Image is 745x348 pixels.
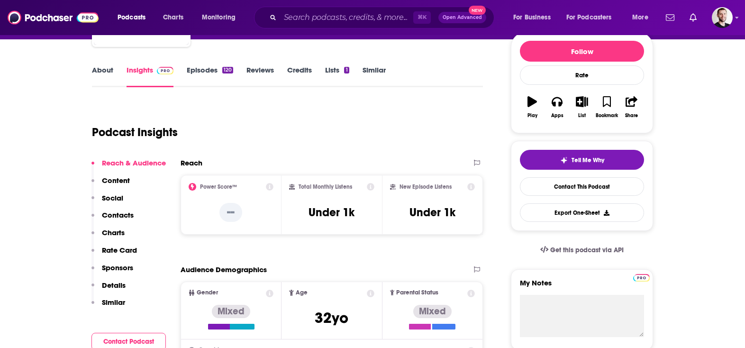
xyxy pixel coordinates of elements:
span: New [469,6,486,15]
div: 120 [222,67,233,73]
div: Share [625,113,638,119]
a: Contact This Podcast [520,177,644,196]
span: Logged in as jaheld24 [712,7,733,28]
img: Podchaser Pro [633,274,650,282]
button: Similar [91,298,125,315]
span: More [632,11,648,24]
span: Age [296,290,308,296]
a: Episodes120 [187,65,233,87]
span: Gender [197,290,218,296]
p: Details [102,281,126,290]
input: Search podcasts, credits, & more... [280,10,413,25]
button: Share [619,90,644,124]
h3: Under 1k [409,205,455,220]
button: Open AdvancedNew [438,12,486,23]
button: Sponsors [91,263,133,281]
button: Content [91,176,130,193]
h3: Under 1k [309,205,354,220]
img: tell me why sparkle [560,156,568,164]
p: Similar [102,298,125,307]
a: Get this podcast via API [533,238,631,262]
div: Search podcasts, credits, & more... [263,7,503,28]
div: Mixed [413,305,452,318]
div: Bookmark [596,113,618,119]
button: List [570,90,594,124]
button: Export One-Sheet [520,203,644,222]
button: open menu [626,10,660,25]
a: Charts [157,10,189,25]
img: Podchaser Pro [157,67,173,74]
div: Apps [551,113,563,119]
p: -- [219,203,242,222]
button: Contacts [91,211,134,228]
p: Charts [102,228,125,237]
h2: Reach [181,158,202,167]
button: open menu [507,10,563,25]
span: 32 yo [315,309,348,327]
a: Show notifications dropdown [662,9,678,26]
p: Contacts [102,211,134,220]
img: User Profile [712,7,733,28]
a: Pro website [633,273,650,282]
button: Details [91,281,126,298]
button: Show profile menu [712,7,733,28]
button: open menu [195,10,248,25]
button: tell me why sparkleTell Me Why [520,150,644,170]
h2: Total Monthly Listens [299,183,352,190]
button: open menu [111,10,158,25]
span: Podcasts [118,11,145,24]
div: Play [527,113,537,119]
a: InsightsPodchaser Pro [127,65,173,87]
a: Similar [363,65,386,87]
p: Sponsors [102,263,133,272]
a: Credits [287,65,312,87]
div: List [578,113,586,119]
p: Content [102,176,130,185]
label: My Notes [520,278,644,295]
a: Show notifications dropdown [686,9,700,26]
button: Social [91,193,123,211]
span: ⌘ K [413,11,431,24]
p: Reach & Audience [102,158,166,167]
button: Bookmark [594,90,619,124]
a: Lists1 [325,65,349,87]
span: Get this podcast via API [550,246,624,254]
div: Rate [520,65,644,85]
h2: Power Score™ [200,183,237,190]
span: For Business [513,11,551,24]
div: Mixed [212,305,250,318]
span: Charts [163,11,183,24]
span: Tell Me Why [572,156,604,164]
h1: Podcast Insights [92,125,178,139]
button: open menu [560,10,626,25]
h2: New Episode Listens [400,183,452,190]
span: For Podcasters [566,11,612,24]
a: Reviews [246,65,274,87]
span: Parental Status [396,290,438,296]
h2: Audience Demographics [181,265,267,274]
button: Rate Card [91,246,137,263]
div: 1 [344,67,349,73]
span: Monitoring [202,11,236,24]
p: Rate Card [102,246,137,255]
a: About [92,65,113,87]
button: Follow [520,41,644,62]
span: Open Advanced [443,15,482,20]
p: Social [102,193,123,202]
button: Play [520,90,545,124]
button: Charts [91,228,125,246]
img: Podchaser - Follow, Share and Rate Podcasts [8,9,99,27]
button: Apps [545,90,569,124]
button: Reach & Audience [91,158,166,176]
